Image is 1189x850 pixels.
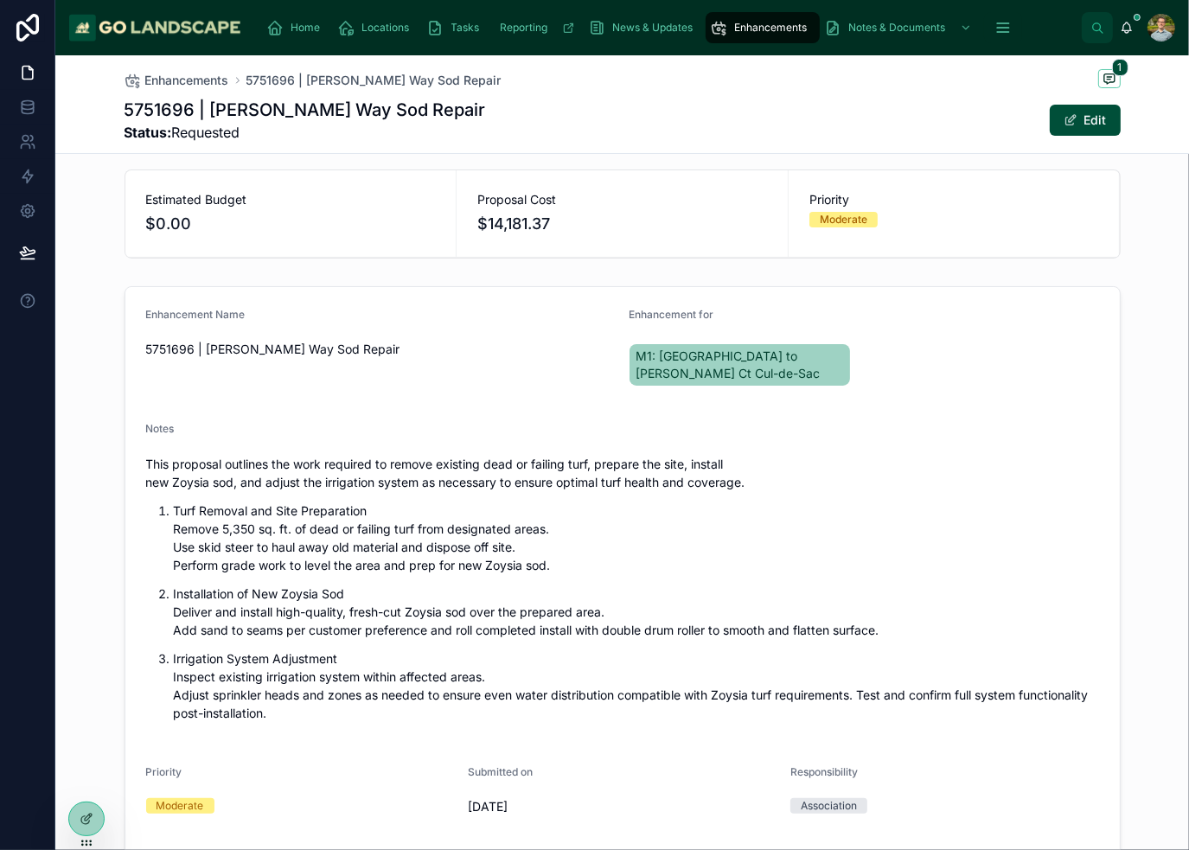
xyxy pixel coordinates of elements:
a: News & Updates [584,12,706,43]
a: Home [262,12,333,43]
p: Turf Removal and Site Preparation Remove 5,350 sq. ft. of dead or failing turf from designated ar... [174,502,1099,574]
span: Responsibility [790,765,858,778]
span: Tasks [451,21,480,35]
span: Enhancement for [630,308,714,321]
span: Enhancement Name [146,308,246,321]
p: Installation of New Zoysia Sod Deliver and install high-quality, fresh-cut Zoysia sod over the pr... [174,585,1099,639]
p: Irrigation System Adjustment Inspect existing irrigation system within affected areas. Adjust spr... [174,649,1099,722]
div: scrollable content [255,9,1082,47]
div: Association [801,798,857,814]
a: 5751696 | [PERSON_NAME] Way Sod Repair [246,72,502,89]
a: Enhancements [125,72,229,89]
div: Moderate [820,212,867,227]
span: Home [291,21,321,35]
button: 1 [1098,69,1121,91]
span: M1: [GEOGRAPHIC_DATA] to [PERSON_NAME] Ct Cul-de-Sac [636,348,843,382]
span: Locations [362,21,410,35]
a: Reporting [492,12,584,43]
h1: 5751696 | [PERSON_NAME] Way Sod Repair [125,98,486,122]
img: App logo [69,14,241,42]
span: Submitted on [468,765,533,778]
span: Requested [125,122,486,143]
span: Notes [146,422,175,435]
span: 1 [1112,59,1128,76]
strong: Status: [125,124,172,141]
span: 5751696 | [PERSON_NAME] Way Sod Repair [146,341,616,358]
span: Notes & Documents [849,21,946,35]
span: Enhancements [735,21,808,35]
div: Moderate [157,798,204,814]
a: Notes & Documents [820,12,981,43]
a: Locations [333,12,422,43]
p: This proposal outlines the work required to remove existing dead or failing turf, prepare the sit... [146,455,1099,491]
span: Priority [146,765,182,778]
a: Enhancements [706,12,820,43]
a: M1: [GEOGRAPHIC_DATA] to [PERSON_NAME] Ct Cul-de-Sac [630,344,850,386]
span: Estimated Budget [146,191,436,208]
span: Proposal Cost [477,191,767,208]
a: Tasks [422,12,492,43]
span: News & Updates [613,21,694,35]
span: Enhancements [145,72,229,89]
button: Edit [1050,105,1121,136]
span: Priority [809,191,1099,208]
span: $0.00 [146,212,436,236]
span: [DATE] [468,798,777,815]
span: $14,181.37 [477,212,767,236]
span: Reporting [501,21,548,35]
